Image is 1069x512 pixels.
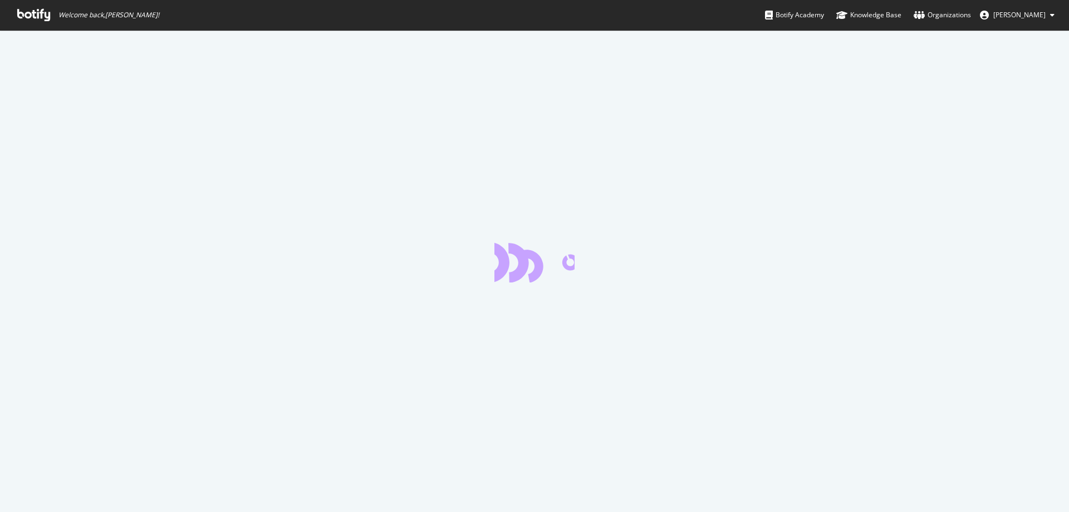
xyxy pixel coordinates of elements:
[836,9,901,21] div: Knowledge Base
[765,9,824,21] div: Botify Academy
[971,6,1063,24] button: [PERSON_NAME]
[494,242,575,282] div: animation
[58,11,159,19] span: Welcome back, [PERSON_NAME] !
[914,9,971,21] div: Organizations
[993,10,1046,19] span: Axel Roth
